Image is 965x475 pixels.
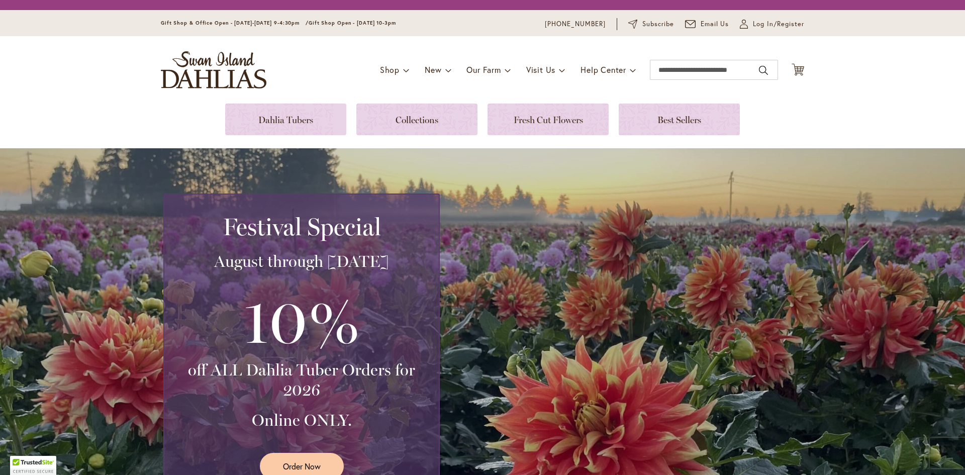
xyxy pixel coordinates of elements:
[581,64,626,75] span: Help Center
[642,19,674,29] span: Subscribe
[425,64,441,75] span: New
[176,410,427,430] h3: Online ONLY.
[740,19,804,29] a: Log In/Register
[176,281,427,360] h3: 10%
[759,62,768,78] button: Search
[309,20,396,26] span: Gift Shop Open - [DATE] 10-3pm
[526,64,555,75] span: Visit Us
[685,19,729,29] a: Email Us
[628,19,674,29] a: Subscribe
[701,19,729,29] span: Email Us
[176,360,427,400] h3: off ALL Dahlia Tuber Orders for 2026
[466,64,501,75] span: Our Farm
[176,213,427,241] h2: Festival Special
[161,51,266,88] a: store logo
[380,64,400,75] span: Shop
[545,19,606,29] a: [PHONE_NUMBER]
[283,460,321,472] span: Order Now
[161,20,309,26] span: Gift Shop & Office Open - [DATE]-[DATE] 9-4:30pm /
[753,19,804,29] span: Log In/Register
[176,251,427,271] h3: August through [DATE]
[10,456,56,475] div: TrustedSite Certified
